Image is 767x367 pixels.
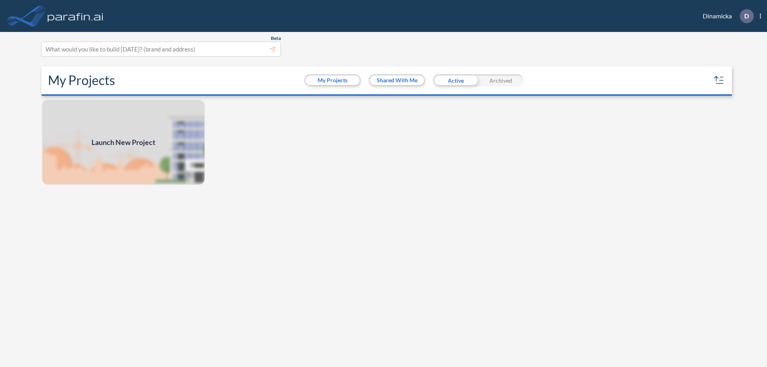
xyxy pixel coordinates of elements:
[713,74,725,87] button: sort
[271,35,281,42] span: Beta
[91,137,155,148] span: Launch New Project
[744,12,749,20] p: D
[306,75,360,85] button: My Projects
[48,73,115,88] h2: My Projects
[691,9,761,23] div: Dinamicka
[46,8,105,24] img: logo
[42,99,205,185] a: Launch New Project
[42,99,205,185] img: add
[478,74,523,86] div: Archived
[433,74,478,86] div: Active
[370,75,424,85] button: Shared With Me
